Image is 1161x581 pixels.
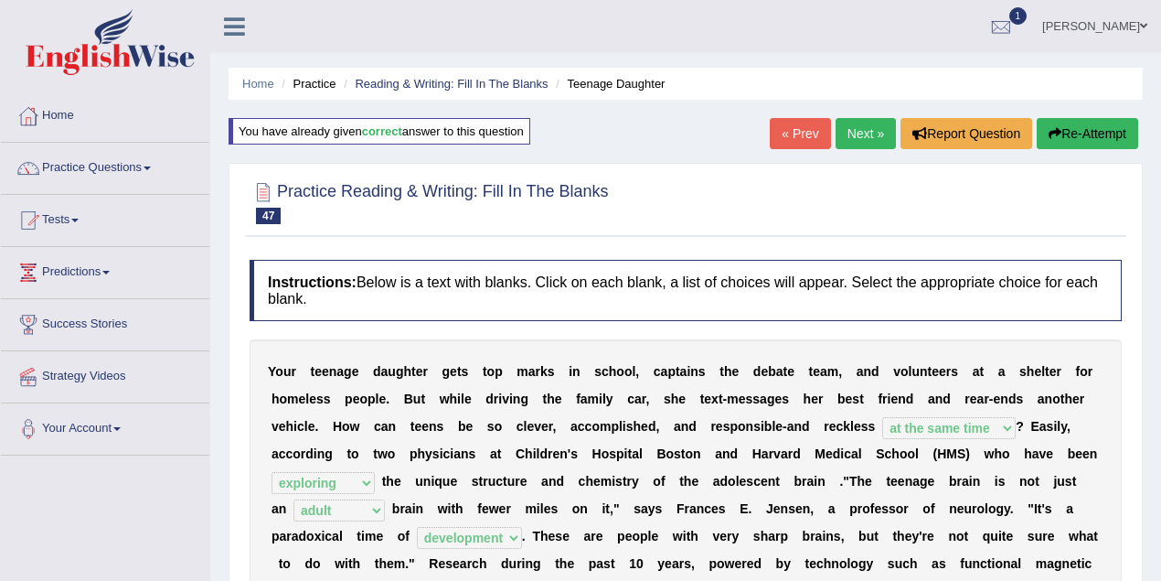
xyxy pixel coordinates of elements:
[782,392,789,406] b: s
[381,419,389,434] b: a
[774,392,782,406] b: e
[437,419,444,434] b: s
[1,299,209,345] a: Success Stories
[711,392,719,406] b: x
[534,419,541,434] b: v
[1045,392,1053,406] b: n
[580,392,588,406] b: a
[553,419,557,434] b: ,
[362,124,402,138] b: correct
[752,392,760,406] b: s
[783,364,788,379] b: t
[1080,392,1084,406] b: r
[973,364,980,379] b: a
[305,447,314,461] b: d
[1052,392,1060,406] b: o
[342,419,350,434] b: o
[1053,419,1057,434] b: i
[350,419,360,434] b: w
[911,364,920,379] b: u
[388,447,396,461] b: o
[946,364,951,379] b: r
[547,392,555,406] b: h
[710,419,715,434] b: r
[417,447,425,461] b: h
[440,447,443,461] b: i
[509,392,513,406] b: i
[277,75,336,92] li: Practice
[457,364,462,379] b: t
[268,364,275,379] b: Y
[513,392,521,406] b: n
[857,364,864,379] b: a
[818,392,823,406] b: r
[1057,364,1061,379] b: r
[690,364,698,379] b: n
[410,419,415,434] b: t
[716,419,723,434] b: e
[888,392,891,406] b: i
[367,392,376,406] b: p
[920,364,928,379] b: n
[634,419,642,434] b: h
[272,392,280,406] b: h
[1076,364,1081,379] b: f
[378,447,388,461] b: w
[602,364,609,379] b: c
[285,447,293,461] b: c
[572,364,580,379] b: n
[635,364,639,379] b: ,
[549,419,553,434] b: r
[951,364,958,379] b: s
[1049,364,1057,379] b: e
[250,260,1122,321] h4: Below is a text with blanks. Click on each blank, a list of choices will appear. Select the appro...
[458,419,466,434] b: b
[517,419,524,434] b: c
[442,364,451,379] b: g
[664,392,671,406] b: s
[1039,419,1047,434] b: a
[344,364,352,379] b: g
[1041,364,1045,379] b: l
[297,419,304,434] b: c
[374,419,381,434] b: c
[719,364,724,379] b: t
[700,392,705,406] b: t
[671,392,679,406] b: h
[681,419,689,434] b: n
[272,419,279,434] b: v
[731,364,739,379] b: e
[457,392,461,406] b: i
[283,364,292,379] b: u
[421,419,429,434] b: e
[465,419,473,434] b: e
[674,419,681,434] b: a
[450,364,457,379] b: e
[298,392,305,406] b: e
[1016,419,1024,434] b: ?
[336,364,344,379] b: a
[1045,364,1049,379] b: t
[423,364,428,379] b: r
[588,392,599,406] b: m
[820,364,827,379] b: a
[680,364,687,379] b: a
[753,419,761,434] b: s
[555,392,562,406] b: e
[846,392,853,406] b: e
[494,392,498,406] b: r
[616,364,624,379] b: o
[1,247,209,293] a: Predictions
[541,419,549,434] b: e
[314,364,322,379] b: e
[388,364,396,379] b: u
[606,392,613,406] b: y
[634,392,642,406] b: a
[325,447,333,461] b: g
[287,392,298,406] b: m
[305,392,309,406] b: l
[591,419,600,434] b: o
[483,364,487,379] b: t
[909,364,912,379] b: l
[719,392,723,406] b: t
